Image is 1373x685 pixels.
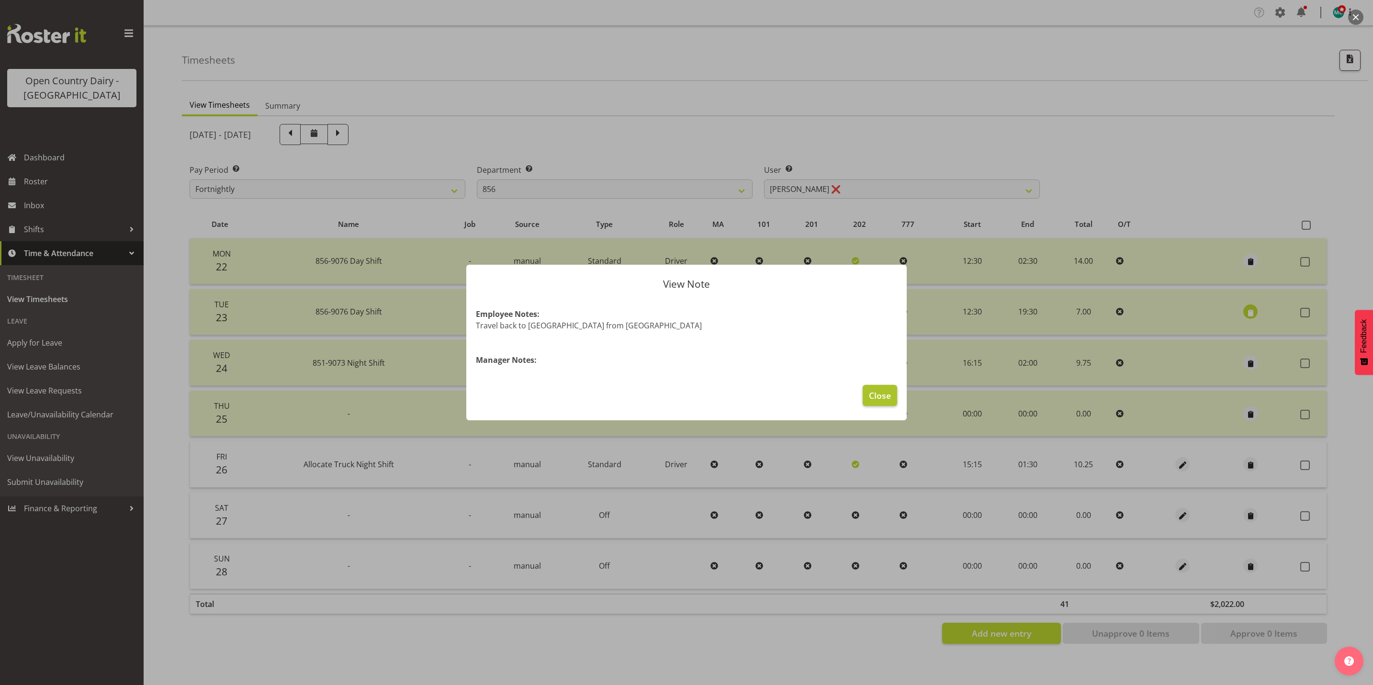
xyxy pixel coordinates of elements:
[476,320,897,331] p: Travel back to [GEOGRAPHIC_DATA] from [GEOGRAPHIC_DATA]
[863,385,897,406] button: Close
[1360,319,1368,353] span: Feedback
[1344,656,1354,666] img: help-xxl-2.png
[476,308,897,320] h4: Employee Notes:
[476,354,897,366] h4: Manager Notes:
[476,279,897,289] p: View Note
[869,389,891,402] span: Close
[1355,310,1373,375] button: Feedback - Show survey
